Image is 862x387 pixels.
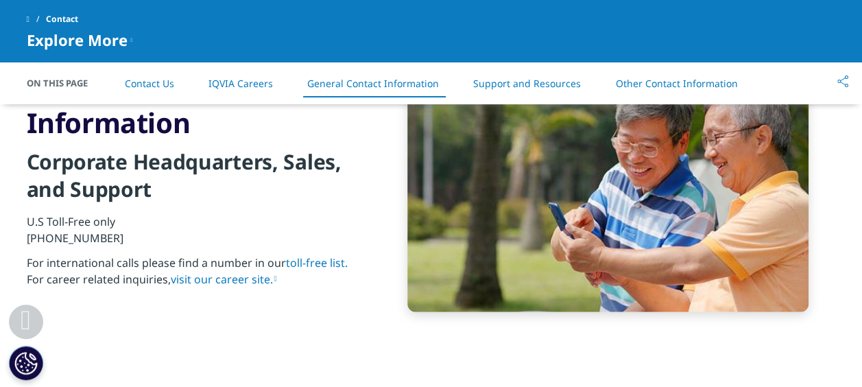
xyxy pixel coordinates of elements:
button: Cookies Settings [9,346,43,380]
a: General Contact Information [307,77,439,90]
a: IQVIA Careers [208,77,273,90]
a: Other Contact Information [615,77,737,90]
a: visit our career site. [171,272,277,287]
a: toll-free list. [286,255,348,270]
p: For international calls please find a number in our For career related inquiries, [27,255,359,297]
h3: General Contact Information [27,71,359,140]
img: senior males at park with cell phone [407,56,809,312]
span: On This Page [27,76,102,90]
a: Support and Resources [473,77,581,90]
span: Explore More [27,32,128,48]
h4: Corporate Headquarters, Sales, and Support [27,148,359,213]
p: U.S Toll-Free only [PHONE_NUMBER] [27,213,359,255]
span: Contact [46,7,78,32]
a: Contact Us [125,77,174,90]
